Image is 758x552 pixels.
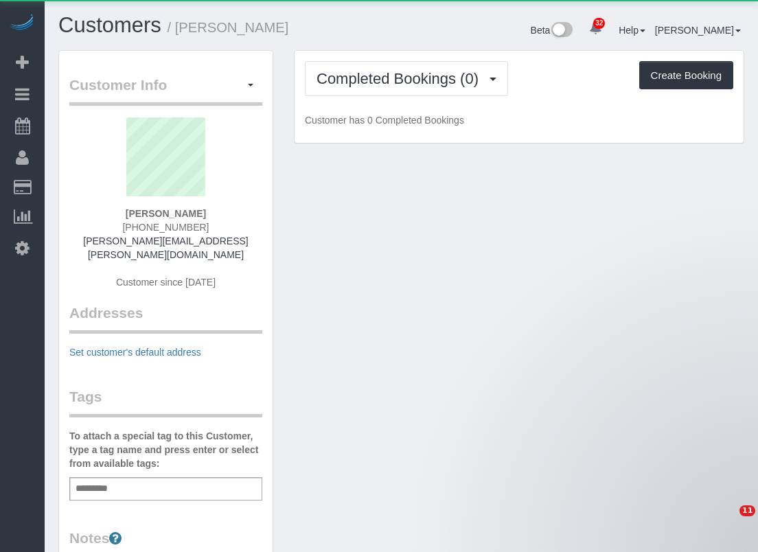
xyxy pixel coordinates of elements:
span: [PHONE_NUMBER] [122,222,209,233]
a: Beta [531,25,573,36]
img: New interface [550,22,573,40]
button: Create Booking [639,61,733,90]
iframe: Intercom live chat [711,505,744,538]
span: Completed Bookings (0) [317,70,485,87]
strong: [PERSON_NAME] [126,208,206,219]
span: Customer since [DATE] [116,277,216,288]
a: [PERSON_NAME] [655,25,741,36]
a: Help [619,25,645,36]
span: 32 [593,18,605,29]
a: Customers [58,13,161,37]
span: 11 [739,505,755,516]
p: Customer has 0 Completed Bookings [305,113,733,127]
label: To attach a special tag to this Customer, type a tag name and press enter or select from availabl... [69,429,262,470]
a: 32 [582,14,609,44]
small: / [PERSON_NAME] [168,20,289,35]
a: Set customer's default address [69,347,201,358]
a: [PERSON_NAME][EMAIL_ADDRESS][PERSON_NAME][DOMAIN_NAME] [83,235,248,260]
legend: Customer Info [69,75,262,106]
button: Completed Bookings (0) [305,61,508,96]
img: Automaid Logo [8,14,36,33]
legend: Tags [69,387,262,417]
